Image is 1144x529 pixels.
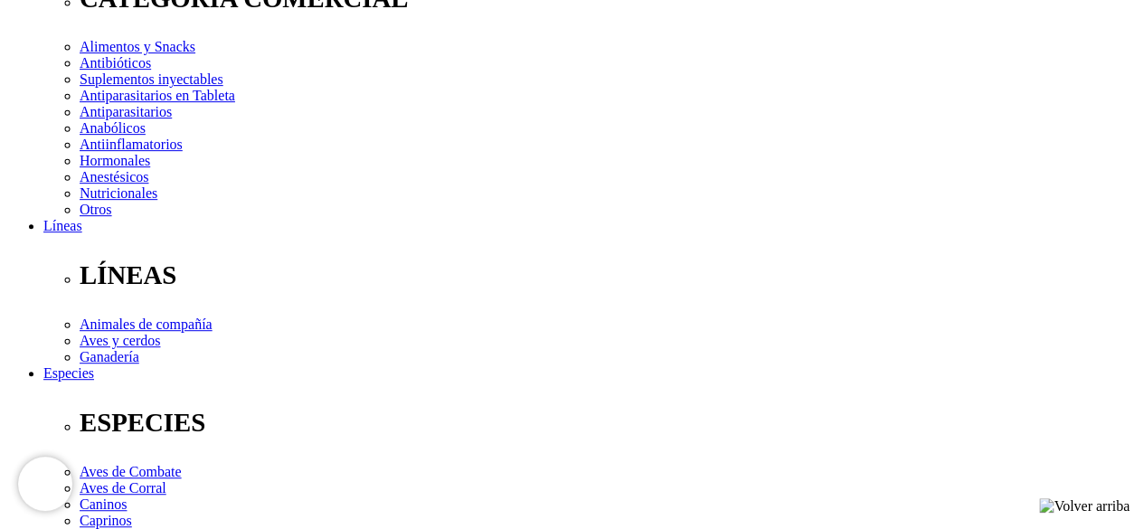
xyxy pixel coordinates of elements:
a: Animales de compañía [80,316,213,332]
a: Aves y cerdos [80,333,160,348]
a: Suplementos inyectables [80,71,223,87]
a: Anabólicos [80,120,146,136]
a: Ganadería [80,349,139,364]
a: Especies [43,365,94,381]
a: Aves de Corral [80,480,166,496]
img: Volver arriba [1039,498,1130,515]
a: Anestésicos [80,169,148,184]
a: Antibióticos [80,55,151,71]
a: Antiinflamatorios [80,137,183,152]
a: Caninos [80,496,127,512]
a: Otros [80,202,112,217]
p: LÍNEAS [80,260,1137,290]
a: Antiparasitarios [80,104,172,119]
a: Nutricionales [80,185,157,201]
iframe: Brevo live chat [18,457,72,511]
a: Alimentos y Snacks [80,39,195,54]
a: Aves de Combate [80,464,182,479]
a: Líneas [43,218,82,233]
a: Antiparasitarios en Tableta [80,88,235,103]
a: Hormonales [80,153,150,168]
p: ESPECIES [80,408,1137,438]
a: Caprinos [80,513,132,528]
